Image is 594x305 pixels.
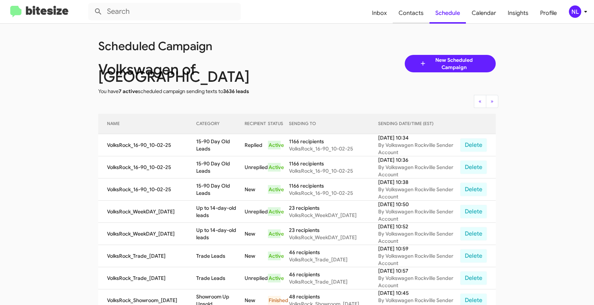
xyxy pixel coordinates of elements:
[245,267,268,289] td: Unreplied
[268,114,289,134] th: STATUS
[289,271,378,278] div: 46 recipients
[289,182,378,189] div: 1166 recipients
[289,138,378,145] div: 1166 recipients
[196,134,245,156] td: 15-90 Day Old Leads
[534,3,563,24] a: Profile
[378,289,460,297] div: [DATE] 10:45
[98,114,196,134] th: NAME
[289,204,378,212] div: 23 recipients
[196,114,245,134] th: CATEGORY
[98,245,196,267] td: VolksRock_Trade_[DATE]
[289,212,378,219] div: VolksRock_WeekDAY_[DATE]
[378,164,460,178] div: By Volkswagen Rockville Sender Account
[491,98,494,104] span: »
[289,145,378,152] div: VolksRock_16-90_10-02-25
[378,186,460,200] div: By Volkswagen Rockville Sender Account
[474,95,486,108] button: Previous
[289,256,378,263] div: VolksRock_Trade_[DATE]
[378,114,460,134] th: SENDING DATE/TIME (EST)
[196,223,245,245] td: Up to 14-day-old leads
[289,249,378,256] div: 46 recipients
[289,160,378,167] div: 1166 recipients
[569,5,581,18] div: NL
[196,245,245,267] td: Trade Leads
[460,271,487,285] button: Delete
[268,229,281,238] div: Active
[378,223,460,230] div: [DATE] 10:52
[93,43,302,50] div: Scheduled Campaign
[98,156,196,178] td: VolksRock_16-90_10-02-25
[245,134,268,156] td: Replied
[460,138,487,152] button: Delete
[93,88,302,95] div: You have scheduled campaign sending texts to
[479,98,482,104] span: «
[268,207,281,216] div: Active
[460,227,487,241] button: Delete
[460,205,487,218] button: Delete
[563,5,586,18] button: NL
[268,274,281,282] div: Active
[245,223,268,245] td: New
[289,234,378,241] div: VolksRock_WeekDAY_[DATE]
[289,226,378,234] div: 23 recipients
[196,178,245,201] td: 15-90 Day Old Leads
[378,178,460,186] div: [DATE] 10:38
[486,95,498,108] button: Next
[378,156,460,164] div: [DATE] 10:36
[196,267,245,289] td: Trade Leads
[245,114,268,134] th: RECIPIENT
[245,245,268,267] td: New
[93,66,302,80] div: Volkswagen of [GEOGRAPHIC_DATA]
[245,156,268,178] td: Unreplied
[289,278,378,285] div: VolksRock_Trade_[DATE]
[460,249,487,263] button: Delete
[98,201,196,223] td: VolksRock_WeekDAY_[DATE]
[378,245,460,252] div: [DATE] 10:59
[378,201,460,208] div: [DATE] 10:50
[466,3,502,24] a: Calendar
[98,178,196,201] td: VolksRock_16-90_10-02-25
[405,55,496,72] a: New Scheduled Campaign
[268,163,281,172] div: Active
[196,156,245,178] td: 15-90 Day Old Leads
[393,3,429,24] a: Contacts
[460,182,487,196] button: Delete
[502,3,534,24] a: Insights
[98,223,196,245] td: VolksRock_WeekDAY_[DATE]
[98,134,196,156] td: VolksRock_16-90_10-02-25
[378,252,460,267] div: By Volkswagen Rockville Sender Account
[223,88,249,95] span: 3636 leads
[289,167,378,174] div: VolksRock_16-90_10-02-25
[268,296,281,305] div: Finished
[268,141,281,149] div: Active
[88,3,241,20] input: Search
[289,114,378,134] th: SENDING TO
[366,3,393,24] a: Inbox
[245,201,268,223] td: Unreplied
[196,201,245,223] td: Up to 14-day-old leads
[378,134,460,141] div: [DATE] 10:34
[119,88,138,95] span: 7 active
[268,252,281,260] div: Active
[427,56,481,71] span: New Scheduled Campaign
[98,267,196,289] td: VolksRock_Trade_[DATE]
[289,293,378,300] div: 48 recipients
[289,189,378,197] div: VolksRock_16-90_10-02-25
[378,274,460,289] div: By Volkswagen Rockville Sender Account
[460,160,487,174] button: Delete
[245,178,268,201] td: New
[474,95,498,108] nav: Page navigation example
[378,230,460,245] div: By Volkswagen Rockville Sender Account
[378,267,460,274] div: [DATE] 10:57
[378,141,460,156] div: By Volkswagen Rockville Sender Account
[429,3,466,24] a: Schedule
[378,208,460,222] div: By Volkswagen Rockville Sender Account
[268,185,281,194] div: Active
